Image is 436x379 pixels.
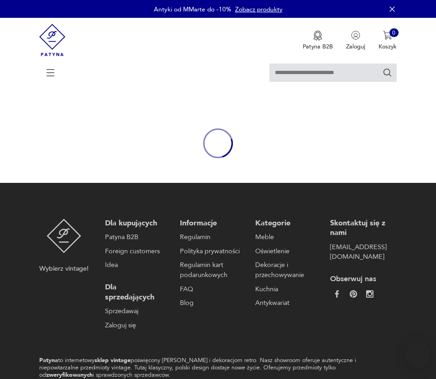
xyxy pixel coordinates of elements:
a: Sprzedawaj [105,306,168,316]
iframe: Smartsupp widget button [405,342,431,368]
a: Antykwariat [255,298,318,308]
a: [EMAIL_ADDRESS][DOMAIN_NAME] [330,242,393,262]
img: c2fd9cf7f39615d9d6839a72ae8e59e5.webp [366,290,373,298]
img: 37d27d81a828e637adc9f9cb2e3d3a8a.webp [350,290,357,298]
p: Skontaktuj się z nami [330,219,393,238]
a: Zobacz produkty [235,5,283,14]
img: Patyna - sklep z meblami i dekoracjami vintage [39,18,65,62]
a: Regulamin [180,232,242,242]
p: Dla kupujących [105,219,168,229]
button: Zaloguj [346,31,365,51]
p: Koszyk [378,43,397,51]
p: Informacje [180,219,242,229]
a: Blog [180,298,242,308]
p: Wybierz vintage! [39,264,89,274]
img: Ikona medalu [313,31,322,41]
p: Obserwuj nas [330,274,393,284]
strong: Patyna [39,356,58,364]
p: to internetowy poświęcony [PERSON_NAME] i dekoracjom retro. Nasz showroom oferuje autentyczne i n... [39,357,368,379]
button: 0Koszyk [378,31,397,51]
img: da9060093f698e4c3cedc1453eec5031.webp [333,290,341,298]
button: Szukaj [383,68,393,78]
strong: sklep vintage [95,356,131,364]
a: Kuchnia [255,284,318,294]
a: Ikona medaluPatyna B2B [303,31,333,51]
a: Regulamin kart podarunkowych [180,260,242,280]
a: FAQ [180,284,242,294]
a: Meble [255,232,318,242]
a: Oświetlenie [255,246,318,256]
p: Patyna B2B [303,43,333,51]
a: Idea [105,260,168,270]
p: Zaloguj [346,43,365,51]
a: Polityka prywatności [180,246,242,256]
a: Patyna B2B [105,232,168,242]
p: Antyki od MMarte do -10% [154,5,231,14]
a: Foreign customers [105,246,168,256]
strong: zweryfikowanych [46,371,93,379]
img: Patyna - sklep z meblami i dekoracjami vintage [47,219,82,254]
p: Dla sprzedających [105,283,168,302]
div: 0 [389,28,399,37]
img: Ikonka użytkownika [351,31,360,40]
a: Zaloguj się [105,320,168,331]
p: Kategorie [255,219,318,229]
img: Ikona koszyka [383,31,392,40]
button: Patyna B2B [303,31,333,51]
a: Dekoracje i przechowywanie [255,260,318,280]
